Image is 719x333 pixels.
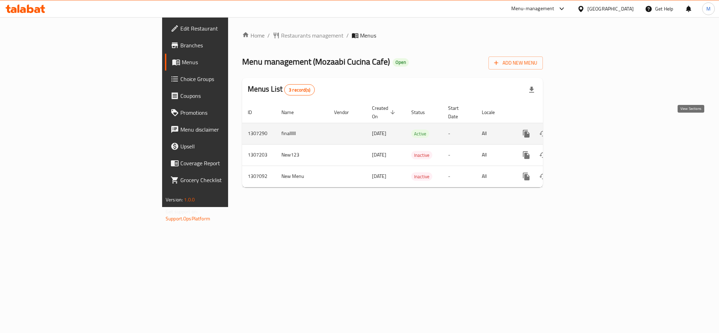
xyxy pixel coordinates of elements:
button: Change Status [535,125,552,142]
span: Add New Menu [494,59,537,67]
span: [DATE] [372,150,386,159]
td: All [476,144,512,166]
a: Menus [165,54,282,71]
a: Branches [165,37,282,54]
button: more [518,125,535,142]
a: Menu disclaimer [165,121,282,138]
button: Change Status [535,168,552,185]
span: 1.0.0 [184,195,195,204]
button: Add New Menu [488,56,543,69]
th: Actions [512,102,591,123]
span: Locale [482,108,504,116]
div: Inactive [411,172,432,181]
td: finallllll [276,123,328,144]
span: Coverage Report [180,159,277,167]
span: Grocery Checklist [180,176,277,184]
span: Menu management ( Mozaabi Cucina Cafe ) [242,54,390,69]
a: Choice Groups [165,71,282,87]
td: All [476,123,512,144]
span: M [706,5,711,13]
span: Choice Groups [180,75,277,83]
span: Inactive [411,151,432,159]
a: Promotions [165,104,282,121]
span: Restaurants management [281,31,344,40]
a: Coverage Report [165,155,282,172]
div: [GEOGRAPHIC_DATA] [587,5,634,13]
span: Upsell [180,142,277,151]
nav: breadcrumb [242,31,543,40]
td: - [442,123,476,144]
a: Upsell [165,138,282,155]
td: New Menu [276,166,328,187]
span: Version: [166,195,183,204]
span: Coupons [180,92,277,100]
span: Promotions [180,108,277,117]
span: Edit Restaurant [180,24,277,33]
a: Restaurants management [273,31,344,40]
div: Menu-management [511,5,554,13]
button: Change Status [535,147,552,164]
td: - [442,144,476,166]
button: more [518,168,535,185]
span: ID [248,108,261,116]
span: Created On [372,104,397,121]
li: / [346,31,349,40]
span: [DATE] [372,172,386,181]
h2: Menus List [248,84,315,95]
span: Get support on: [166,207,198,216]
span: Menus [360,31,376,40]
span: Start Date [448,104,468,121]
div: Open [393,58,409,67]
div: Total records count [284,84,315,95]
span: Open [393,59,409,65]
span: Vendor [334,108,358,116]
span: Name [281,108,303,116]
span: Branches [180,41,277,49]
span: [DATE] [372,129,386,138]
span: Inactive [411,173,432,181]
a: Coupons [165,87,282,104]
span: Status [411,108,434,116]
a: Grocery Checklist [165,172,282,188]
table: enhanced table [242,102,591,187]
div: Active [411,129,429,138]
a: Edit Restaurant [165,20,282,37]
td: - [442,166,476,187]
td: All [476,166,512,187]
div: Export file [523,81,540,98]
span: Menu disclaimer [180,125,277,134]
td: New123 [276,144,328,166]
a: Support.OpsPlatform [166,214,210,223]
span: 3 record(s) [285,87,314,93]
span: Active [411,130,429,138]
button: more [518,147,535,164]
span: Menus [182,58,277,66]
